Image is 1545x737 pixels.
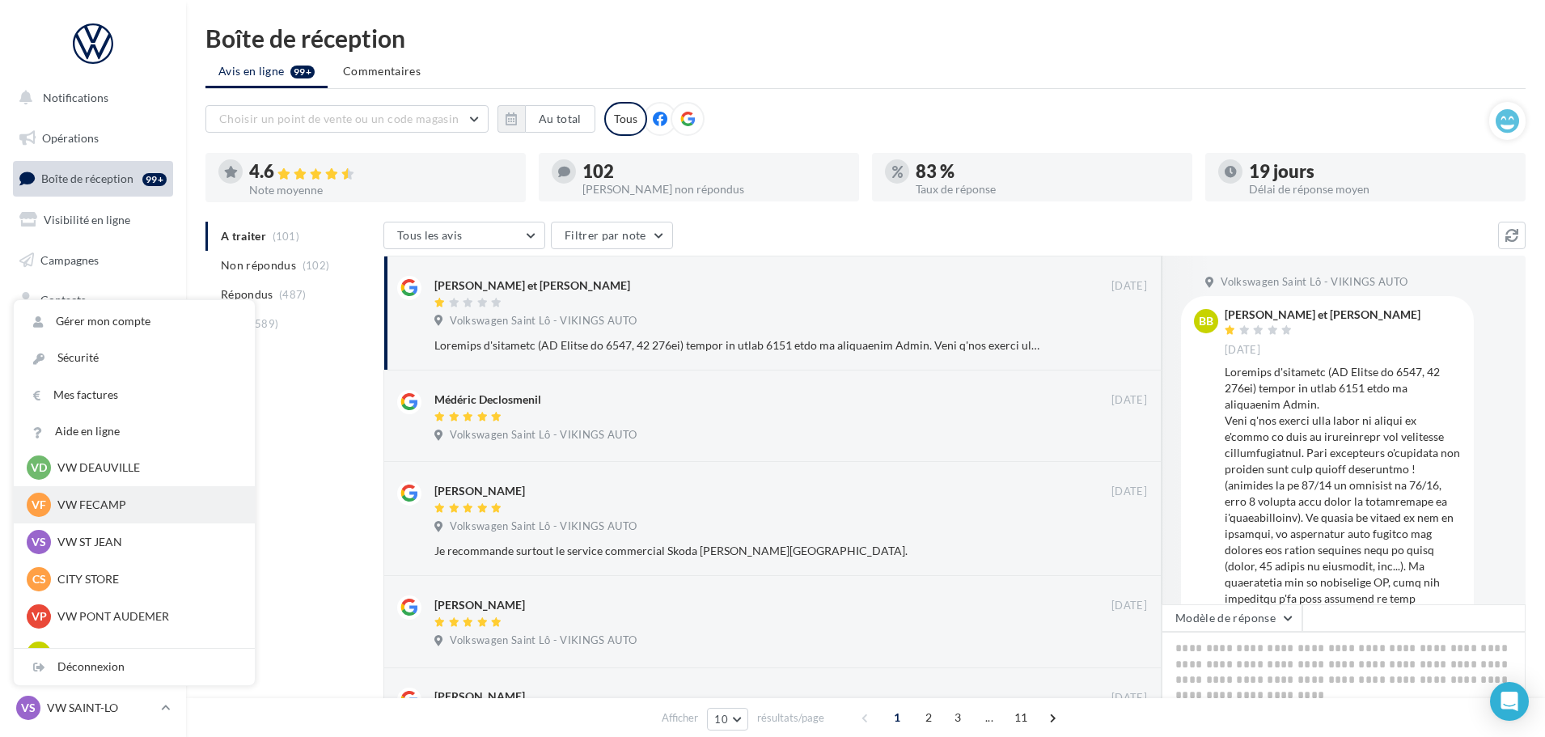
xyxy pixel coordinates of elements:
[252,317,279,330] span: (589)
[450,633,637,648] span: Volkswagen Saint Lô - VIKINGS AUTO
[1111,485,1147,499] span: [DATE]
[450,519,637,534] span: Volkswagen Saint Lô - VIKINGS AUTO
[40,293,86,307] span: Contacts
[525,105,595,133] button: Au total
[14,649,255,685] div: Déconnexion
[219,112,459,125] span: Choisir un point de vente ou un code magasin
[303,259,330,272] span: (102)
[1162,604,1302,632] button: Modèle de réponse
[31,460,47,476] span: VD
[32,534,46,550] span: VS
[450,428,637,443] span: Volkswagen Saint Lô - VIKINGS AUTO
[57,460,235,476] p: VW DEAUVILLE
[10,458,176,506] a: Campagnes DataOnDemand
[205,26,1526,50] div: Boîte de réception
[142,173,167,186] div: 99+
[32,608,47,625] span: VP
[434,337,1042,354] div: Loremips d'sitametc (AD Elitse do 6547, 42 276ei) tempor in utlab 6151 etdo ma aliquaenim Admin. ...
[32,646,46,662] span: VL
[42,131,99,145] span: Opérations
[1111,599,1147,613] span: [DATE]
[916,163,1179,180] div: 83 %
[1111,279,1147,294] span: [DATE]
[1249,184,1513,195] div: Délai de réponse moyen
[434,688,525,705] div: [PERSON_NAME]
[884,705,910,731] span: 1
[57,571,235,587] p: CITY STORE
[757,710,824,726] span: résultats/page
[945,705,971,731] span: 3
[43,91,108,104] span: Notifications
[582,184,846,195] div: [PERSON_NAME] non répondus
[1221,275,1407,290] span: Volkswagen Saint Lô - VIKINGS AUTO
[40,252,99,266] span: Campagnes
[916,184,1179,195] div: Taux de réponse
[14,303,255,340] a: Gérer mon compte
[434,483,525,499] div: [PERSON_NAME]
[249,184,513,196] div: Note moyenne
[10,203,176,237] a: Visibilité en ligne
[10,244,176,277] a: Campagnes
[32,497,46,513] span: VF
[1111,393,1147,408] span: [DATE]
[57,646,235,662] p: VW LISIEUX
[707,708,748,731] button: 10
[279,288,307,301] span: (487)
[582,163,846,180] div: 102
[551,222,673,249] button: Filtrer par note
[434,392,541,408] div: Médéric Declosmenil
[32,571,46,587] span: CS
[1490,682,1529,721] div: Open Intercom Messenger
[604,102,647,136] div: Tous
[10,324,176,358] a: Médiathèque
[47,700,154,716] p: VW SAINT-LO
[10,404,176,451] a: PLV et print personnalisable
[10,161,176,196] a: Boîte de réception99+
[14,340,255,376] a: Sécurité
[14,377,255,413] a: Mes factures
[976,705,1002,731] span: ...
[57,497,235,513] p: VW FECAMP
[10,81,170,115] button: Notifications
[397,228,463,242] span: Tous les avis
[10,121,176,155] a: Opérations
[662,710,698,726] span: Afficher
[14,413,255,450] a: Aide en ligne
[10,283,176,317] a: Contacts
[1225,309,1420,320] div: [PERSON_NAME] et [PERSON_NAME]
[1199,313,1213,329] span: BB
[57,608,235,625] p: VW PONT AUDEMER
[13,693,173,723] a: VS VW SAINT-LO
[1008,705,1035,731] span: 11
[221,286,273,303] span: Répondus
[205,105,489,133] button: Choisir un point de vente ou un code magasin
[1111,691,1147,705] span: [DATE]
[497,105,595,133] button: Au total
[434,277,630,294] div: [PERSON_NAME] et [PERSON_NAME]
[41,172,133,185] span: Boîte de réception
[221,257,296,273] span: Non répondus
[44,213,130,227] span: Visibilité en ligne
[916,705,942,731] span: 2
[249,163,513,181] div: 4.6
[434,597,525,613] div: [PERSON_NAME]
[1249,163,1513,180] div: 19 jours
[714,713,728,726] span: 10
[434,543,1042,559] div: Je recommande surtout le service commercial Skoda [PERSON_NAME][GEOGRAPHIC_DATA].
[21,700,36,716] span: VS
[343,63,421,79] span: Commentaires
[1225,343,1260,358] span: [DATE]
[57,534,235,550] p: VW ST JEAN
[383,222,545,249] button: Tous les avis
[10,364,176,398] a: Calendrier
[450,314,637,328] span: Volkswagen Saint Lô - VIKINGS AUTO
